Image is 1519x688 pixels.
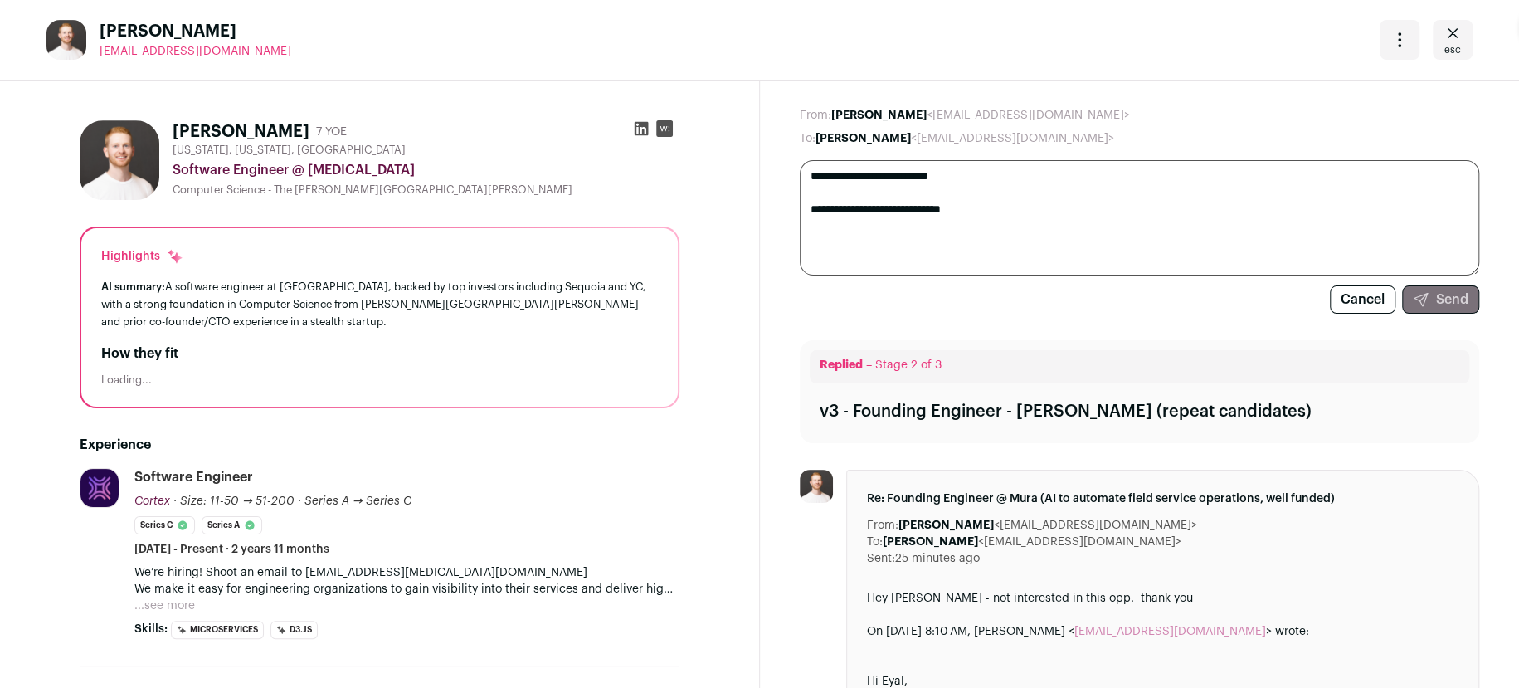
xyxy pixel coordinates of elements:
[80,469,119,507] img: 0169ac2294763d2c0482e8086a152620d9427c2175222469355c405f6f8257f8.jpg
[867,517,898,534] dt: From:
[100,46,291,57] span: [EMAIL_ADDRESS][DOMAIN_NAME]
[867,623,1459,656] blockquote: On [DATE] 8:10 AM, [PERSON_NAME] < > wrote:
[270,621,318,639] li: D3.js
[820,359,863,371] span: Replied
[1433,20,1473,60] a: Close
[898,517,1197,534] dd: <[EMAIL_ADDRESS][DOMAIN_NAME]>
[895,550,980,567] dd: 25 minutes ago
[101,281,165,292] span: AI summary:
[46,20,86,60] img: 9e05952dc1db9c2d272947b58868f0d7e23cd95aa1f957bf409cae5eade41e92.png
[202,516,262,534] li: Series A
[867,590,1459,607] div: Hey [PERSON_NAME] - not interested in this opp. thank you
[1074,626,1266,637] a: [EMAIL_ADDRESS][DOMAIN_NAME]
[831,110,927,121] b: [PERSON_NAME]
[883,536,978,548] b: [PERSON_NAME]
[831,107,1130,124] dd: <[EMAIL_ADDRESS][DOMAIN_NAME]>
[800,130,815,147] dt: To:
[1330,285,1395,314] button: Cancel
[316,124,347,140] div: 7 YOE
[101,373,658,387] div: Loading...
[134,468,253,486] div: Software Engineer
[173,183,679,197] div: Computer Science - The [PERSON_NAME][GEOGRAPHIC_DATA][PERSON_NAME]
[173,120,309,144] h1: [PERSON_NAME]
[883,534,1181,550] dd: <[EMAIL_ADDRESS][DOMAIN_NAME]>
[173,160,679,180] div: Software Engineer @ [MEDICAL_DATA]
[171,621,264,639] li: Microservices
[134,598,195,614] button: ...see more
[134,581,679,598] p: We make it easy for engineering organizations to gain visibility into their services and deliver ...
[800,470,833,503] img: 9e05952dc1db9c2d272947b58868f0d7e23cd95aa1f957bf409cae5eade41e92.png
[101,278,658,330] div: A software engineer at [GEOGRAPHIC_DATA], backed by top investors including Sequoia and YC, with ...
[100,20,291,43] span: [PERSON_NAME]
[820,400,1312,423] div: v3 - Founding Engineer - [PERSON_NAME] (repeat candidates)
[867,490,1459,507] span: Re: Founding Engineer @ Mura (AI to automate field service operations, well funded)
[815,130,1114,147] dd: <[EMAIL_ADDRESS][DOMAIN_NAME]>
[866,359,872,371] span: –
[898,520,994,531] b: [PERSON_NAME]
[100,43,291,60] a: [EMAIL_ADDRESS][DOMAIN_NAME]
[867,550,895,567] dt: Sent:
[101,344,658,364] h2: How they fit
[134,516,195,534] li: Series C
[815,133,911,144] b: [PERSON_NAME]
[1444,43,1461,56] span: esc
[304,495,411,507] span: Series A → Series C
[80,435,679,455] h2: Experience
[875,359,942,371] span: Stage 2 of 3
[298,493,301,510] span: ·
[173,144,406,157] span: [US_STATE], [US_STATE], [GEOGRAPHIC_DATA]
[101,248,183,265] div: Highlights
[80,120,159,200] img: 9e05952dc1db9c2d272947b58868f0d7e23cd95aa1f957bf409cae5eade41e92.png
[867,534,883,550] dt: To:
[800,107,831,124] dt: From:
[134,564,679,581] p: We’re hiring! Shoot an email to [EMAIL_ADDRESS][MEDICAL_DATA][DOMAIN_NAME]
[173,495,295,507] span: · Size: 11-50 → 51-200
[134,495,170,507] span: Cortex
[134,621,168,637] span: Skills:
[1380,20,1419,60] button: Open dropdown
[134,541,329,558] span: [DATE] - Present · 2 years 11 months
